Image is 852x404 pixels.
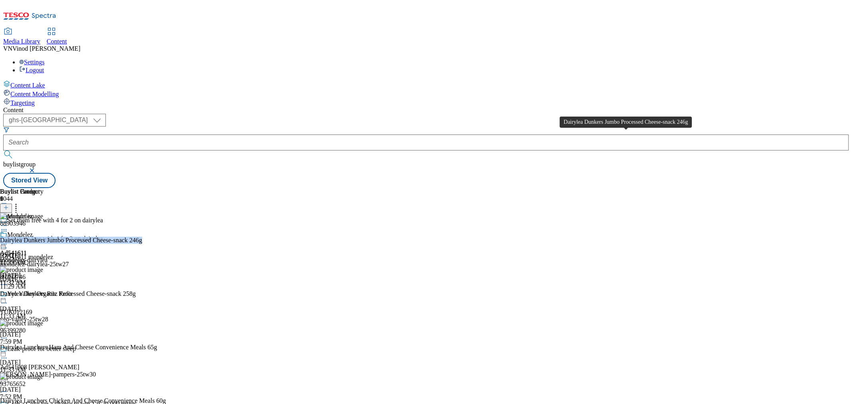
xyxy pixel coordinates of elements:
[3,45,12,52] span: VN
[3,161,36,168] span: buylistgroup
[10,91,59,97] span: Content Modelling
[3,38,40,45] span: Media Library
[3,135,849,151] input: Search
[3,127,10,133] svg: Search Filters
[3,98,849,107] a: Targeting
[19,67,44,73] a: Logout
[10,82,45,89] span: Content Lake
[47,38,67,45] span: Content
[47,28,67,45] a: Content
[12,45,80,52] span: Vinod [PERSON_NAME]
[19,59,45,65] a: Settings
[3,80,849,89] a: Content Lake
[10,99,35,106] span: Targeting
[3,28,40,45] a: Media Library
[3,173,56,188] button: Stored View
[3,89,849,98] a: Content Modelling
[3,107,849,114] div: Content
